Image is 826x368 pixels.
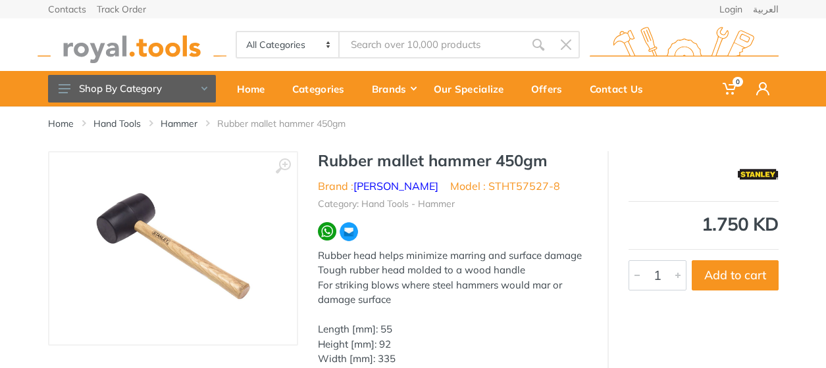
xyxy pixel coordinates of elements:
a: Home [48,117,74,130]
div: Contact Us [581,75,661,103]
img: wa.webp [318,222,336,241]
a: Hand Tools [93,117,141,130]
a: Categories [283,71,363,106]
li: Brand : [318,178,438,194]
img: royal.tools Logo [38,27,226,63]
a: Offers [522,71,581,106]
a: Home [228,71,283,106]
li: Category: Hand Tools - Hammer [318,197,455,211]
div: 1.750 KD [629,215,779,233]
li: Rubber mallet hammer 450gm [217,117,365,130]
img: Stanley [737,158,779,191]
div: Offers [522,75,581,103]
a: Track Order [97,5,146,14]
button: Add to cart [692,260,779,290]
a: Contact Us [581,71,661,106]
span: 0 [733,77,743,87]
img: royal.tools Logo [590,27,779,63]
div: Brands [363,75,425,103]
h1: Rubber mallet hammer 450gm [318,151,588,170]
a: 0 [713,71,747,106]
a: Contacts [48,5,86,14]
a: العربية [753,5,779,14]
img: Royal Tools - Rubber mallet hammer 450gm [90,166,256,331]
nav: breadcrumb [48,117,779,130]
li: Model : STHT57527-8 [450,178,560,194]
a: Our Specialize [425,71,522,106]
input: Site search [340,31,524,58]
img: ma.webp [339,221,359,242]
select: Category [237,32,340,57]
div: Home [228,75,283,103]
div: Our Specialize [425,75,522,103]
a: Hammer [161,117,197,130]
button: Shop By Category [48,75,216,103]
a: Login [719,5,742,14]
a: [PERSON_NAME] [353,179,438,193]
div: Categories [283,75,363,103]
